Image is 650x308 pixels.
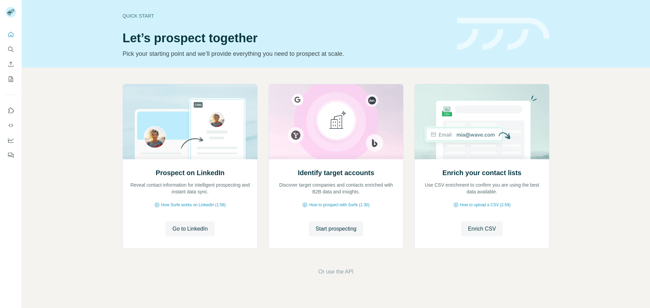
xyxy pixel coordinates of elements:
div: Quick start [123,13,449,19]
button: Quick start [5,28,16,41]
button: Feedback [5,149,16,161]
img: banner [457,18,549,50]
button: Enrich CSV [461,221,503,236]
span: Start prospecting [316,225,356,233]
button: Start prospecting [309,221,363,236]
span: Go to LinkedIn [172,225,208,233]
p: Reveal contact information for intelligent prospecting and instant data sync. [130,182,251,195]
h2: Prospect on LinkedIn [156,168,224,177]
img: Enrich your contact lists [414,84,549,159]
button: My lists [5,73,16,85]
h2: Identify target accounts [298,168,374,177]
img: Prospect on LinkedIn [123,84,258,159]
span: How to prospect with Surfe (1:30) [309,202,369,208]
button: Search [5,43,16,55]
h2: Enrich your contact lists [442,168,521,177]
button: Go to LinkedIn [166,221,214,236]
button: Or use the API [318,268,353,276]
p: Discover target companies and contacts enriched with B2B data and insights. [276,182,396,195]
span: How Surfe works on LinkedIn (1:58) [161,202,226,208]
button: Use Surfe on LinkedIn [5,104,16,117]
p: Pick your starting point and we’ll provide everything you need to prospect at scale. [123,49,449,58]
button: Use Surfe API [5,119,16,132]
button: Dashboard [5,134,16,146]
h1: Let’s prospect together [123,31,449,45]
span: Enrich CSV [468,225,496,233]
span: How to upload a CSV (2:59) [460,202,511,208]
p: Use CSV enrichment to confirm you are using the best data available. [421,182,542,195]
button: Enrich CSV [5,58,16,70]
img: Identify target accounts [268,84,404,159]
